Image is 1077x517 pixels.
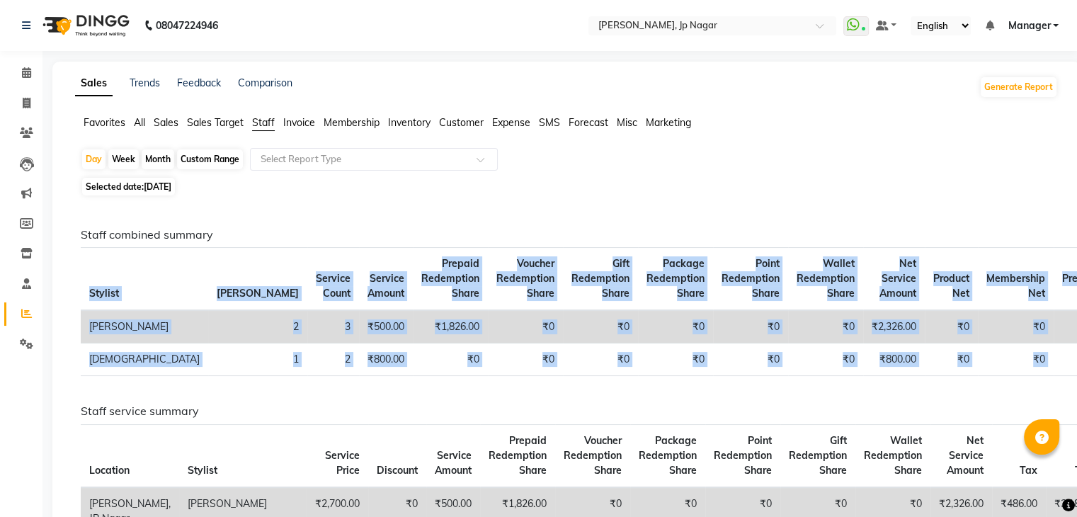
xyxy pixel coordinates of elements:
span: Location [89,464,130,477]
td: ₹0 [788,310,863,343]
div: Day [82,149,106,169]
td: ₹0 [563,310,638,343]
td: ₹0 [925,343,978,376]
span: Service Amount [367,272,404,300]
td: ₹0 [788,343,863,376]
span: Prepaid Redemption Share [421,257,479,300]
td: 3 [307,310,359,343]
span: [DATE] [144,181,171,192]
span: Expense [492,116,530,129]
span: Marketing [646,116,691,129]
span: Tax [1020,464,1037,477]
span: Customer [439,116,484,129]
td: ₹1,826.00 [413,310,488,343]
td: ₹0 [638,310,713,343]
td: ₹2,326.00 [863,310,925,343]
h6: Staff service summary [81,404,1047,418]
span: Manager [1008,18,1050,33]
td: ₹0 [638,343,713,376]
span: All [134,116,145,129]
span: Membership [324,116,380,129]
div: Week [108,149,139,169]
td: ₹0 [488,310,563,343]
span: Package Redemption Share [646,257,705,300]
td: 2 [208,310,307,343]
td: ₹0 [413,343,488,376]
span: Sales Target [187,116,244,129]
span: Inventory [388,116,431,129]
td: ₹0 [925,310,978,343]
span: Gift Redemption Share [571,257,629,300]
span: Net Service Amount [947,434,984,477]
td: ₹0 [713,310,788,343]
a: Feedback [177,76,221,89]
td: ₹500.00 [359,310,413,343]
span: Misc [617,116,637,129]
span: Prepaid Redemption Share [489,434,547,477]
img: logo [36,6,133,45]
h6: Staff combined summary [81,228,1047,242]
td: ₹0 [563,343,638,376]
span: Stylist [89,287,119,300]
span: Wallet Redemption Share [864,434,922,477]
div: Custom Range [177,149,243,169]
td: [PERSON_NAME] [81,310,208,343]
button: Generate Report [981,77,1056,97]
span: Service Count [316,272,351,300]
td: 2 [307,343,359,376]
span: Voucher Redemption Share [564,434,622,477]
td: ₹0 [978,343,1054,376]
span: Stylist [188,464,217,477]
span: Gift Redemption Share [789,434,847,477]
span: Staff [252,116,275,129]
span: Forecast [569,116,608,129]
span: Product Net [933,272,969,300]
span: [PERSON_NAME] [217,287,299,300]
td: ₹0 [713,343,788,376]
span: Net Service Amount [879,257,916,300]
span: Service Price [325,449,360,477]
span: SMS [539,116,560,129]
td: ₹800.00 [863,343,925,376]
span: Invoice [283,116,315,129]
td: [DEMOGRAPHIC_DATA] [81,343,208,376]
span: Package Redemption Share [639,434,697,477]
span: Selected date: [82,178,175,195]
a: Comparison [238,76,292,89]
td: ₹0 [488,343,563,376]
span: Service Amount [435,449,472,477]
span: Favorites [84,116,125,129]
span: Wallet Redemption Share [797,257,855,300]
span: Voucher Redemption Share [496,257,554,300]
a: Trends [130,76,160,89]
b: 08047224946 [156,6,218,45]
span: Sales [154,116,178,129]
span: Point Redemption Share [714,434,772,477]
span: Discount [377,464,418,477]
td: ₹800.00 [359,343,413,376]
td: 1 [208,343,307,376]
a: Sales [75,71,113,96]
span: Membership Net [986,272,1045,300]
td: ₹0 [978,310,1054,343]
div: Month [142,149,174,169]
span: Point Redemption Share [722,257,780,300]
